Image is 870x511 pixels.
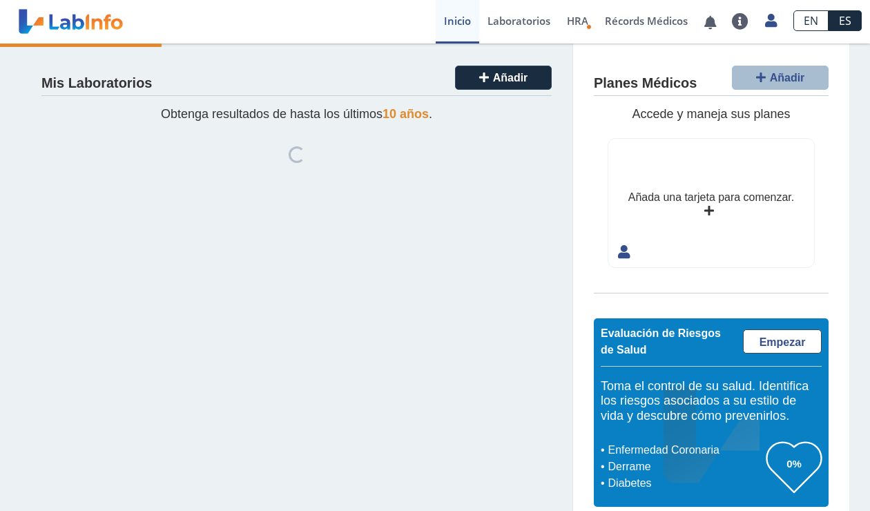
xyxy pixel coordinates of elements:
[604,442,766,459] li: Enfermedad Coronaria
[601,379,822,424] h5: Toma el control de su salud. Identifica los riesgos asociados a su estilo de vida y descubre cómo...
[493,72,528,84] span: Añadir
[161,107,432,121] span: Obtenga resultados de hasta los últimos .
[770,72,805,84] span: Añadir
[732,66,829,90] button: Añadir
[41,75,152,92] h4: Mis Laboratorios
[632,107,790,121] span: Accede y maneja sus planes
[760,336,806,348] span: Empezar
[604,475,766,492] li: Diabetes
[793,10,829,31] a: EN
[766,455,822,472] h3: 0%
[604,459,766,475] li: Derrame
[601,327,721,356] span: Evaluación de Riesgos de Salud
[383,107,429,121] span: 10 años
[455,66,552,90] button: Añadir
[594,75,697,92] h4: Planes Médicos
[743,329,822,354] a: Empezar
[829,10,862,31] a: ES
[628,189,794,206] div: Añada una tarjeta para comenzar.
[567,14,588,28] span: HRA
